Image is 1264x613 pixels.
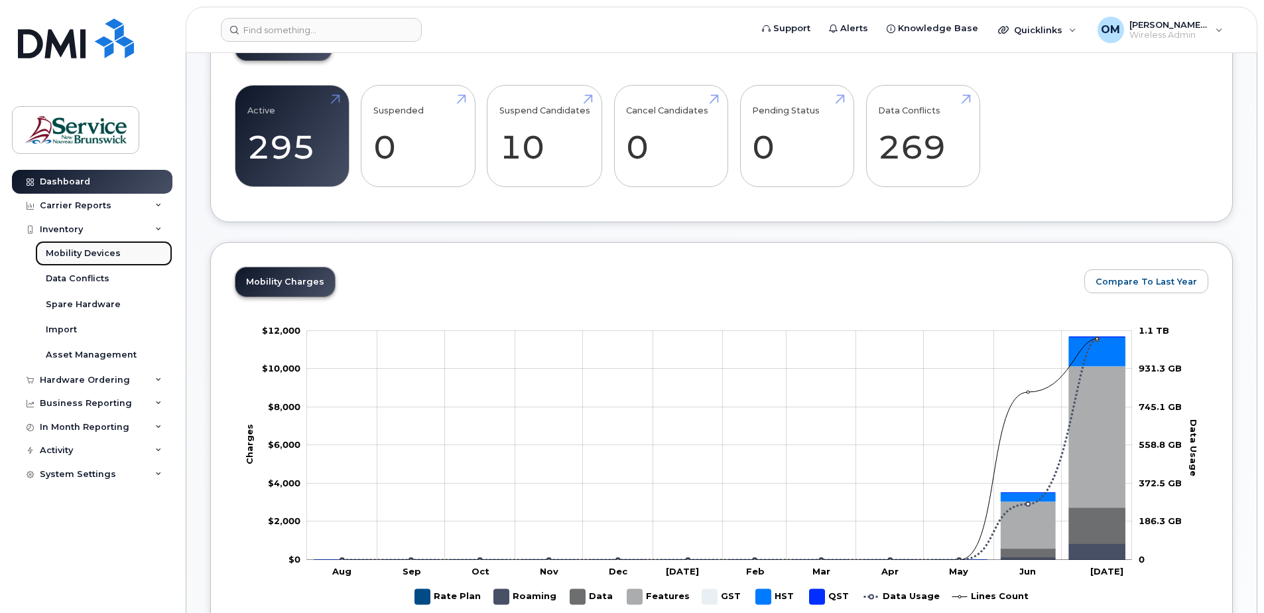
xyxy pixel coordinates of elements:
[1090,566,1123,577] tspan: [DATE]
[221,18,422,42] input: Find something...
[773,22,810,35] span: Support
[898,22,978,35] span: Knowledge Base
[262,325,300,336] g: $0
[247,92,337,180] a: Active 295
[373,92,463,180] a: Suspended 0
[1129,19,1209,30] span: [PERSON_NAME] (DNRED/MRNDE-DAAF/MAAP)
[746,566,765,577] tspan: Feb
[1139,363,1182,374] tspan: 931.3 GB
[952,584,1029,610] g: Lines Count
[403,566,421,577] tspan: Sep
[288,554,300,565] tspan: $0
[1188,419,1199,476] tspan: Data Usage
[877,15,987,42] a: Knowledge Base
[268,439,300,450] g: $0
[878,92,968,180] a: Data Conflicts 269
[1139,515,1182,526] tspan: 186.3 GB
[609,566,628,577] tspan: Dec
[540,566,558,577] tspan: Nov
[753,15,820,42] a: Support
[262,325,300,336] tspan: $12,000
[1129,30,1209,40] span: Wireless Admin
[415,584,481,610] g: Rate Plan
[1019,566,1036,577] tspan: Jun
[494,584,557,610] g: Roaming
[666,566,699,577] tspan: [DATE]
[268,515,300,526] tspan: $2,000
[756,584,796,610] g: HST
[1101,22,1120,38] span: OM
[1139,478,1182,488] tspan: 372.5 GB
[1139,439,1182,450] tspan: 558.8 GB
[244,424,255,464] tspan: Charges
[989,17,1086,43] div: Quicklinks
[1014,25,1062,35] span: Quicklinks
[268,478,300,488] tspan: $4,000
[752,92,842,180] a: Pending Status 0
[881,566,899,577] tspan: Apr
[702,584,743,610] g: GST
[235,267,335,297] a: Mobility Charges
[262,363,300,374] tspan: $10,000
[810,584,851,610] g: QST
[314,337,1125,560] g: QST
[314,508,1125,560] g: Data
[1084,269,1208,293] button: Compare To Last Year
[864,584,940,610] g: Data Usage
[472,566,489,577] tspan: Oct
[949,566,968,577] tspan: May
[812,566,830,577] tspan: Mar
[627,584,690,610] g: Features
[626,92,716,180] a: Cancel Candidates 0
[314,543,1125,560] g: Roaming
[840,22,868,35] span: Alerts
[499,92,590,180] a: Suspend Candidates 10
[268,401,300,412] tspan: $8,000
[820,15,877,42] a: Alerts
[268,401,300,412] g: $0
[1139,554,1145,565] tspan: 0
[332,566,351,577] tspan: Aug
[314,366,1125,560] g: Features
[262,363,300,374] g: $0
[570,584,614,610] g: Data
[268,439,300,450] tspan: $6,000
[415,584,1029,610] g: Legend
[1096,275,1197,288] span: Compare To Last Year
[1139,325,1169,336] tspan: 1.1 TB
[1088,17,1232,43] div: Oliveira, Michael (DNRED/MRNDE-DAAF/MAAP)
[244,325,1200,610] g: Chart
[268,478,300,488] g: $0
[268,515,300,526] g: $0
[1139,401,1182,412] tspan: 745.1 GB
